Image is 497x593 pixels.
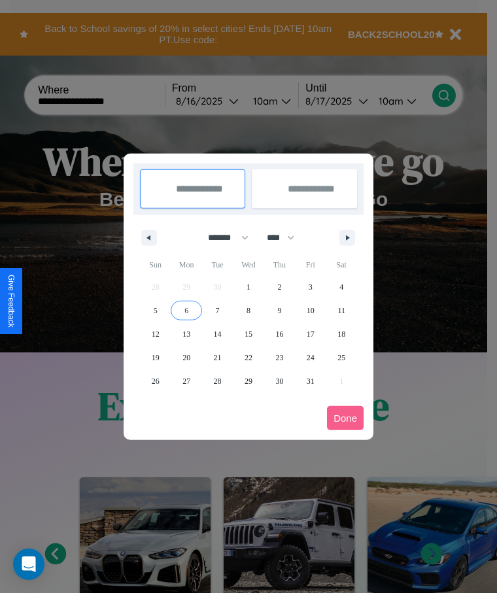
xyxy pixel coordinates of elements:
span: 15 [245,322,252,346]
button: 1 [233,275,264,299]
button: 18 [326,322,357,346]
button: 15 [233,322,264,346]
span: 19 [152,346,160,369]
button: 29 [233,369,264,393]
button: 3 [295,275,326,299]
button: 24 [295,346,326,369]
span: Sat [326,254,357,275]
span: 28 [214,369,222,393]
span: Mon [171,254,201,275]
span: Thu [264,254,295,275]
button: 2 [264,275,295,299]
button: 10 [295,299,326,322]
span: 27 [182,369,190,393]
span: 1 [247,275,250,299]
span: 20 [182,346,190,369]
span: 4 [339,275,343,299]
button: 19 [140,346,171,369]
span: 9 [277,299,281,322]
button: 26 [140,369,171,393]
span: Sun [140,254,171,275]
span: 30 [275,369,283,393]
button: 22 [233,346,264,369]
span: 22 [245,346,252,369]
button: 6 [171,299,201,322]
button: 21 [202,346,233,369]
span: Fri [295,254,326,275]
button: 30 [264,369,295,393]
button: 7 [202,299,233,322]
button: Done [327,406,364,430]
button: 4 [326,275,357,299]
button: 27 [171,369,201,393]
button: 20 [171,346,201,369]
span: Wed [233,254,264,275]
button: 31 [295,369,326,393]
span: 26 [152,369,160,393]
button: 17 [295,322,326,346]
span: 29 [245,369,252,393]
button: 5 [140,299,171,322]
span: 16 [275,322,283,346]
button: 11 [326,299,357,322]
span: Tue [202,254,233,275]
div: Open Intercom Messenger [13,549,44,580]
span: 13 [182,322,190,346]
span: 24 [307,346,315,369]
span: 25 [337,346,345,369]
span: 2 [277,275,281,299]
button: 23 [264,346,295,369]
span: 31 [307,369,315,393]
button: 9 [264,299,295,322]
button: 13 [171,322,201,346]
span: 8 [247,299,250,322]
span: 18 [337,322,345,346]
button: 14 [202,322,233,346]
button: 28 [202,369,233,393]
span: 14 [214,322,222,346]
button: 12 [140,322,171,346]
span: 12 [152,322,160,346]
span: 21 [214,346,222,369]
button: 8 [233,299,264,322]
span: 23 [275,346,283,369]
span: 17 [307,322,315,346]
span: 6 [184,299,188,322]
span: 7 [216,299,220,322]
span: 10 [307,299,315,322]
span: 5 [154,299,158,322]
button: 16 [264,322,295,346]
div: Give Feedback [7,275,16,328]
button: 25 [326,346,357,369]
span: 3 [309,275,313,299]
span: 11 [337,299,345,322]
